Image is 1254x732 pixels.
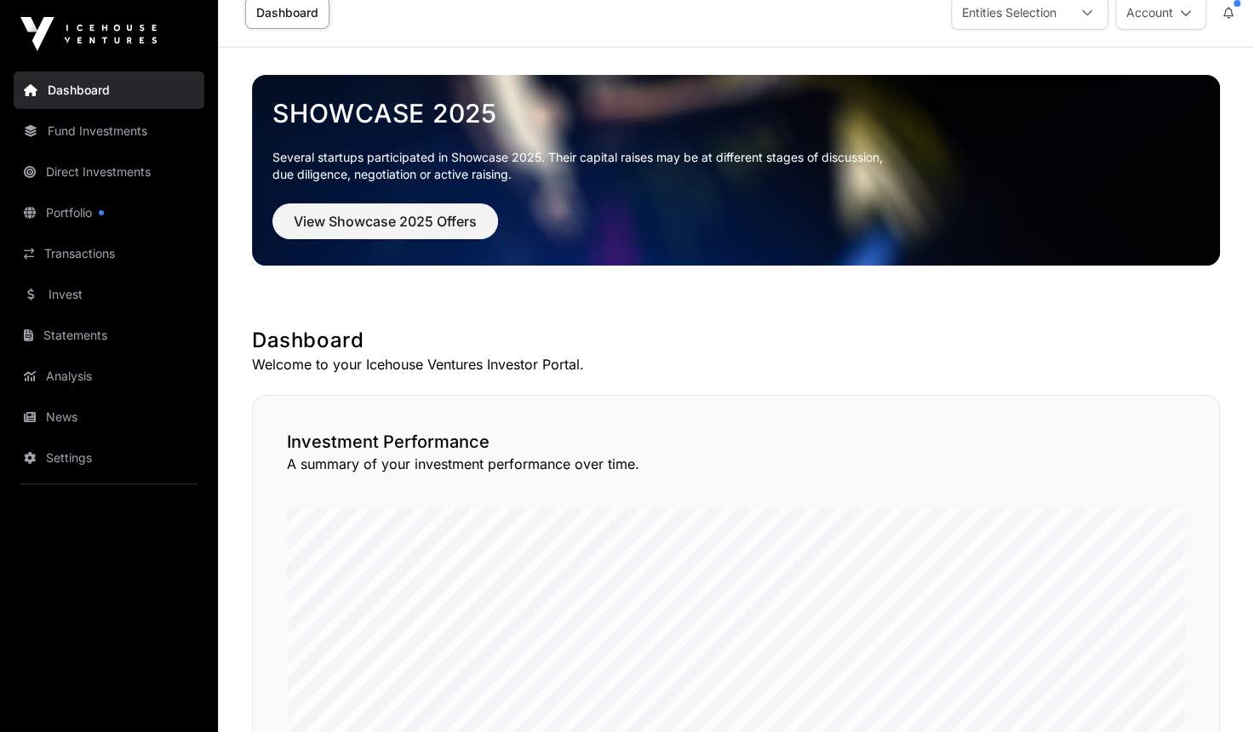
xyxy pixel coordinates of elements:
a: Portfolio [14,194,204,232]
a: View Showcase 2025 Offers [272,220,498,237]
img: Icehouse Ventures Logo [20,17,157,51]
a: Statements [14,317,204,354]
button: View Showcase 2025 Offers [272,203,498,239]
a: Transactions [14,235,204,272]
span: View Showcase 2025 Offers [294,211,477,232]
p: Welcome to your Icehouse Ventures Investor Portal. [252,354,1220,375]
iframe: Chat Widget [1169,650,1254,732]
p: A summary of your investment performance over time. [287,454,1185,474]
a: Showcase 2025 [272,98,1200,129]
a: Direct Investments [14,153,204,191]
a: Analysis [14,357,204,395]
h1: Dashboard [252,327,1220,354]
a: Dashboard [14,71,204,109]
a: News [14,398,204,436]
a: Settings [14,439,204,477]
img: Showcase 2025 [252,75,1220,266]
h2: Investment Performance [287,430,1185,454]
a: Fund Investments [14,112,204,150]
p: Several startups participated in Showcase 2025. Their capital raises may be at different stages o... [272,149,1200,183]
a: Invest [14,276,204,313]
